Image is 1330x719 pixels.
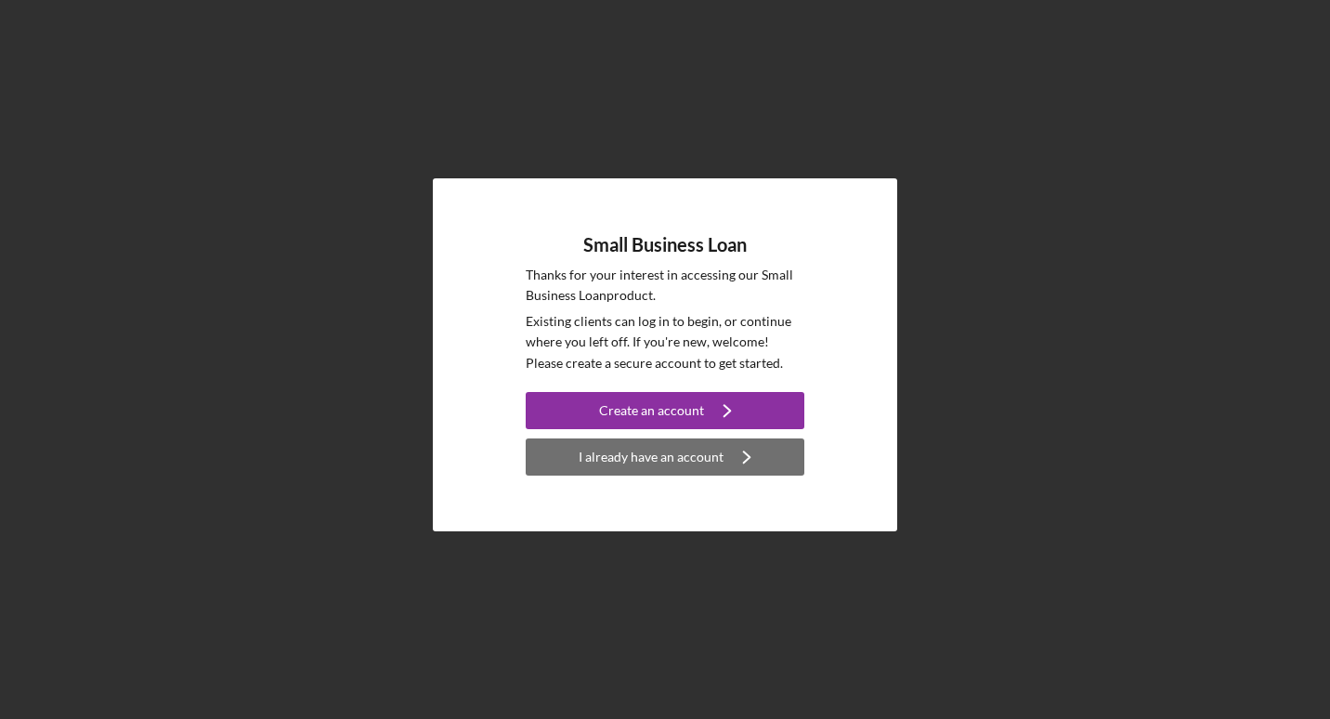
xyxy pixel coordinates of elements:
p: Existing clients can log in to begin, or continue where you left off. If you're new, welcome! Ple... [526,311,804,373]
p: Thanks for your interest in accessing our Small Business Loan product. [526,265,804,307]
a: Create an account [526,392,804,434]
button: Create an account [526,392,804,429]
div: I already have an account [579,438,724,476]
button: I already have an account [526,438,804,476]
h4: Small Business Loan [583,234,747,255]
div: Create an account [599,392,704,429]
